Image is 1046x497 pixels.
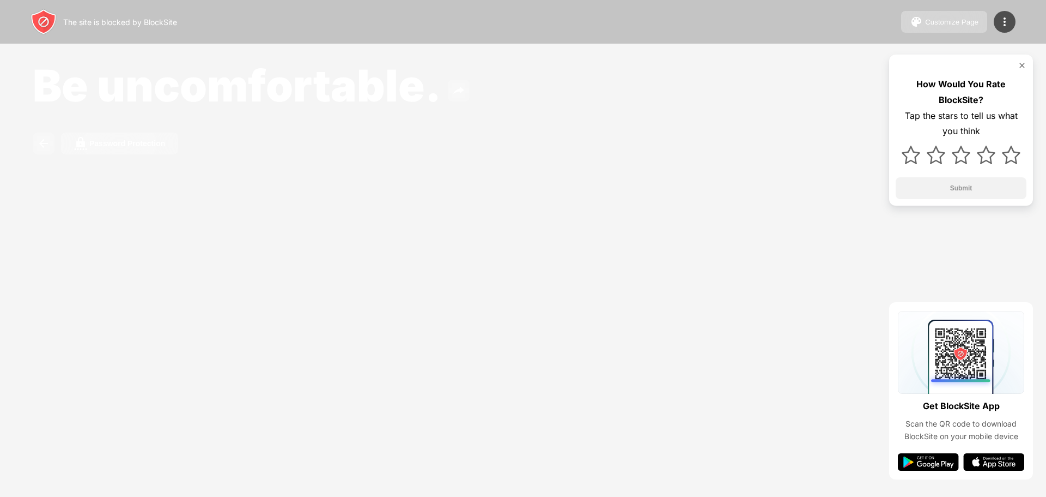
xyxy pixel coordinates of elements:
[452,84,465,97] img: share.svg
[998,15,1011,28] img: menu-icon.svg
[927,146,945,164] img: star.svg
[898,453,959,471] img: google-play.svg
[896,76,1026,108] div: How Would You Rate BlockSite?
[952,146,970,164] img: star.svg
[898,418,1024,442] div: Scan the QR code to download BlockSite on your mobile device
[896,177,1026,199] button: Submit
[37,137,50,150] img: back.svg
[33,59,441,112] span: Be uncomfortable.
[896,108,1026,140] div: Tap the stars to tell us what you think
[902,146,920,164] img: star.svg
[63,17,177,27] div: The site is blocked by BlockSite
[74,137,87,150] img: password.svg
[977,146,995,164] img: star.svg
[89,139,165,148] div: Password Protection
[33,360,290,484] iframe: Banner
[910,15,923,28] img: pallet.svg
[1018,61,1026,70] img: rate-us-close.svg
[923,398,1000,414] div: Get BlockSite App
[963,453,1024,471] img: app-store.svg
[925,18,978,26] div: Customize Page
[1002,146,1020,164] img: star.svg
[901,11,987,33] button: Customize Page
[31,9,57,35] img: header-logo.svg
[898,311,1024,394] img: qrcode.svg
[61,133,178,154] button: Password Protection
